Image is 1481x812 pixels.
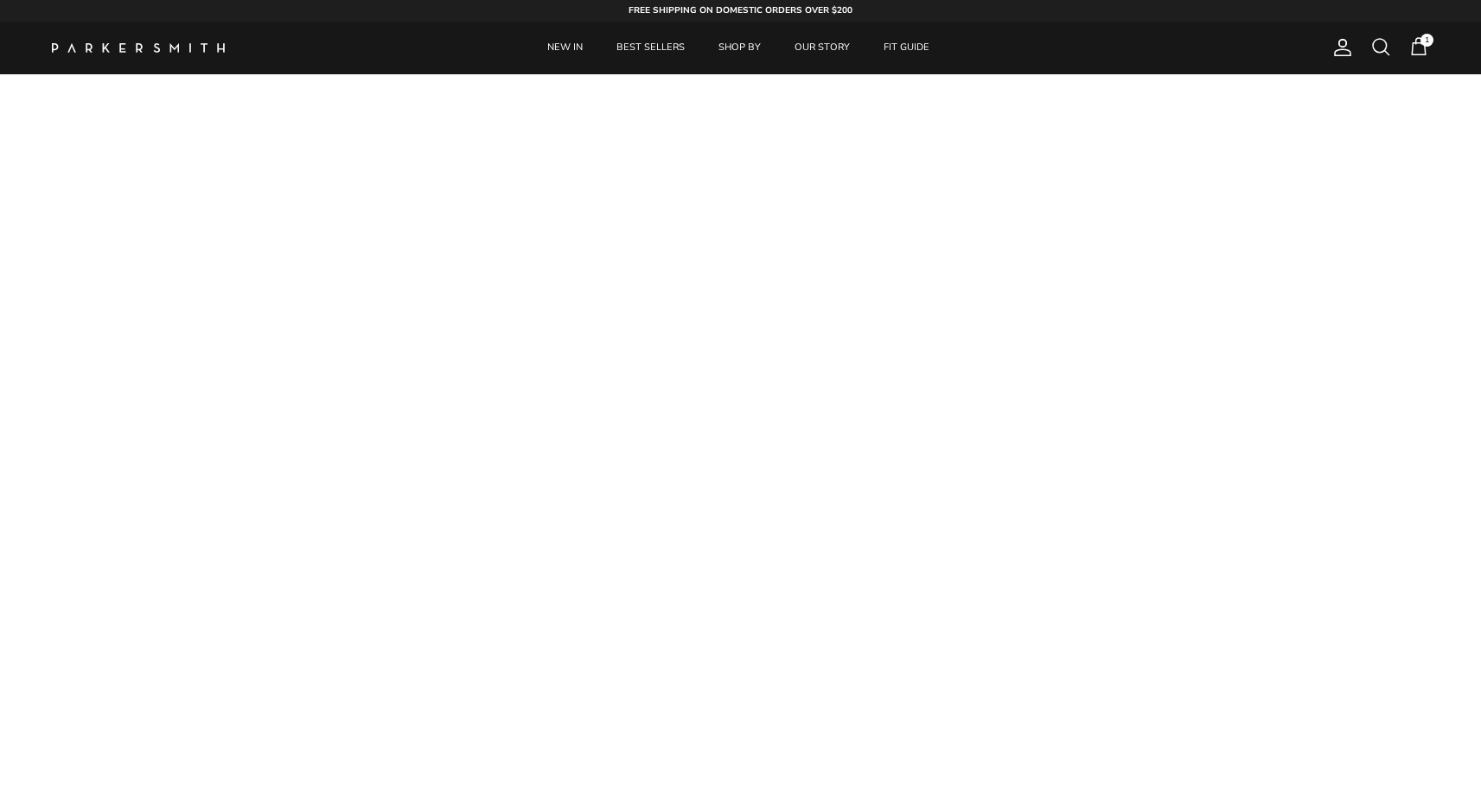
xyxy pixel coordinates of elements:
[1408,36,1429,59] a: 1
[258,22,1220,74] div: Primary
[779,22,865,74] a: OUR STORY
[52,43,225,53] a: Parker Smith
[532,22,598,74] a: NEW IN
[601,22,700,74] a: BEST SELLERS
[1420,34,1433,47] span: 1
[868,22,945,74] a: FIT GUIDE
[1325,37,1353,58] a: Account
[703,22,776,74] a: SHOP BY
[629,4,852,16] strong: FREE SHIPPING ON DOMESTIC ORDERS OVER $200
